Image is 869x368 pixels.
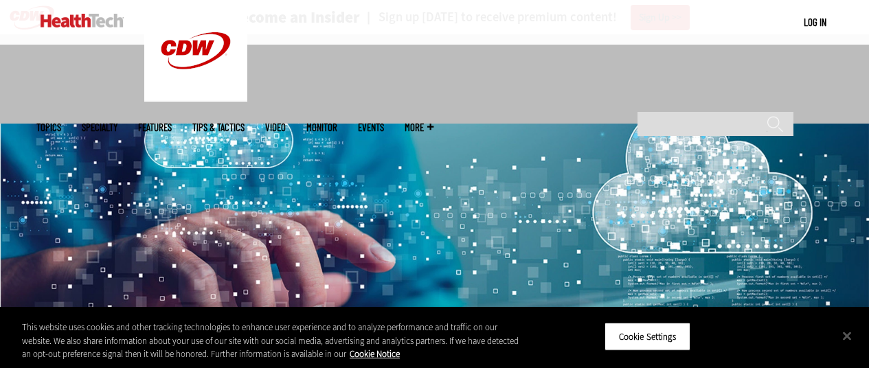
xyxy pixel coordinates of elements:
[41,14,124,27] img: Home
[804,15,826,30] div: User menu
[22,321,521,361] div: This website uses cookies and other tracking technologies to enhance user experience and to analy...
[405,122,433,133] span: More
[306,122,337,133] a: MonITor
[138,122,172,133] a: Features
[265,122,286,133] a: Video
[605,322,690,351] button: Cookie Settings
[832,321,862,351] button: Close
[804,16,826,28] a: Log in
[36,122,61,133] span: Topics
[350,348,400,360] a: More information about your privacy
[144,91,247,105] a: CDW
[192,122,245,133] a: Tips & Tactics
[358,122,384,133] a: Events
[82,122,117,133] span: Specialty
